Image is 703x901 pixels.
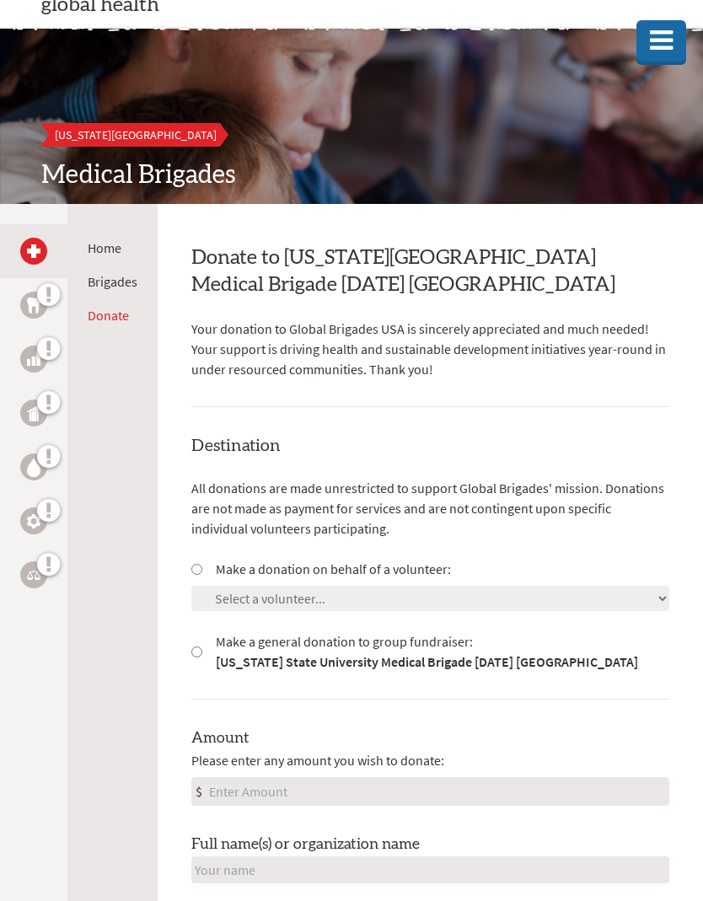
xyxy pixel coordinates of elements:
a: Engineering [20,507,47,534]
li: Home [88,238,137,258]
a: Public Health [20,400,47,426]
a: Home [88,239,121,256]
strong: [US_STATE] State University Medical Brigade [DATE] [GEOGRAPHIC_DATA] [216,652,638,672]
a: Brigades [88,273,137,290]
a: Donate [88,307,129,324]
a: [US_STATE][GEOGRAPHIC_DATA] [41,123,230,147]
div: $ [192,778,206,805]
img: Dental [27,298,40,314]
img: Engineering [27,514,40,528]
a: Medical [20,238,47,265]
label: Full name(s) or organization name [191,833,420,856]
a: Dental [20,292,47,319]
span: Please enter any amount you wish to donate: [191,750,444,770]
img: Public Health [27,405,40,421]
p: Your donation to Global Brigades USA is sincerely appreciated and much needed! Your support is dr... [191,319,669,379]
img: Water [27,458,40,477]
h2: Medical Brigades [41,160,662,190]
img: Medical [27,244,40,258]
label: Make a donation on behalf of a volunteer: [216,559,451,579]
li: Donate [88,305,137,325]
li: Brigades [88,271,137,292]
span: [US_STATE][GEOGRAPHIC_DATA] [55,127,217,142]
input: Enter Amount [206,778,668,805]
h4: Destination [191,434,669,458]
h2: Donate to [US_STATE][GEOGRAPHIC_DATA] Medical Brigade [DATE] [GEOGRAPHIC_DATA] [191,244,669,298]
label: Amount [191,727,250,750]
a: Legal Empowerment [20,561,47,588]
a: Business [20,346,47,373]
img: Business [27,352,40,366]
p: All donations are made unrestricted to support Global Brigades' mission. Donations are not made a... [191,478,669,539]
img: Legal Empowerment [27,570,40,580]
input: Your name [191,856,669,883]
a: Water [20,453,47,480]
label: Make a general donation to group fundraiser: [216,631,638,672]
